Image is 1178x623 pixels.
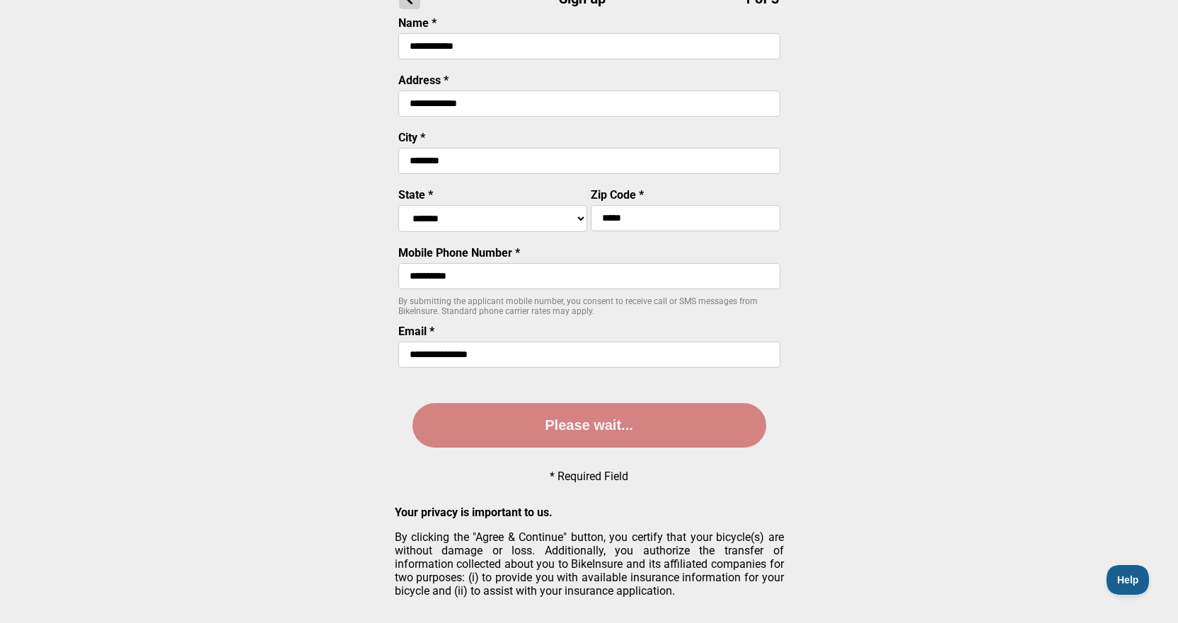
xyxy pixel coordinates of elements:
label: Name * [398,16,437,30]
p: * Required Field [550,470,628,483]
label: Address * [398,74,449,87]
label: Zip Code * [591,188,644,202]
label: Email * [398,325,434,338]
strong: Your privacy is important to us. [395,506,553,519]
label: Mobile Phone Number * [398,246,520,260]
label: City * [398,131,425,144]
p: By submitting the applicant mobile number, you consent to receive call or SMS messages from BikeI... [398,296,780,316]
p: By clicking the "Agree & Continue" button, you certify that your bicycle(s) are without damage or... [395,530,784,598]
iframe: Toggle Customer Support [1107,565,1150,595]
label: State * [398,188,433,202]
